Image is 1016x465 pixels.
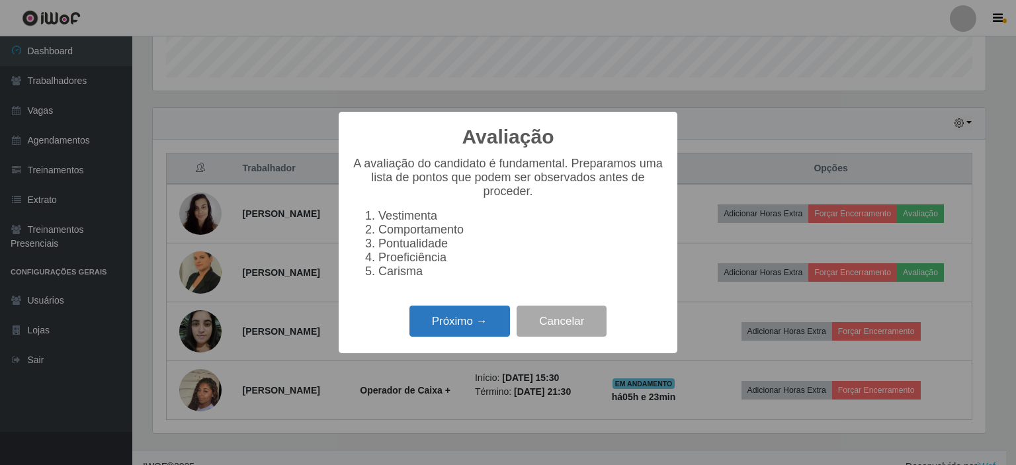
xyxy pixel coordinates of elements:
[352,157,664,198] p: A avaliação do candidato é fundamental. Preparamos uma lista de pontos que podem ser observados a...
[462,125,554,149] h2: Avaliação
[409,306,510,337] button: Próximo →
[517,306,607,337] button: Cancelar
[378,265,664,278] li: Carisma
[378,223,664,237] li: Comportamento
[378,237,664,251] li: Pontualidade
[378,209,664,223] li: Vestimenta
[378,251,664,265] li: Proeficiência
